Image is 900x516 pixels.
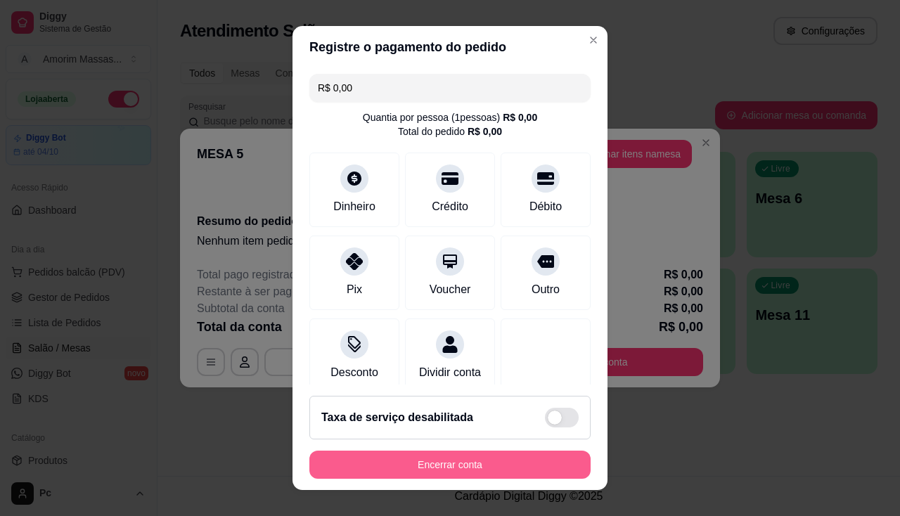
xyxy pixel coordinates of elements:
[333,198,375,215] div: Dinheiro
[347,281,362,298] div: Pix
[330,364,378,381] div: Desconto
[292,26,607,68] header: Registre o pagamento do pedido
[309,451,591,479] button: Encerrar conta
[398,124,502,138] div: Total do pedido
[318,74,582,102] input: Ex.: hambúrguer de cordeiro
[363,110,537,124] div: Quantia por pessoa ( 1 pessoas)
[432,198,468,215] div: Crédito
[430,281,471,298] div: Voucher
[419,364,481,381] div: Dividir conta
[529,198,562,215] div: Débito
[468,124,502,138] div: R$ 0,00
[503,110,537,124] div: R$ 0,00
[582,29,605,51] button: Close
[532,281,560,298] div: Outro
[321,409,473,426] h2: Taxa de serviço desabilitada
